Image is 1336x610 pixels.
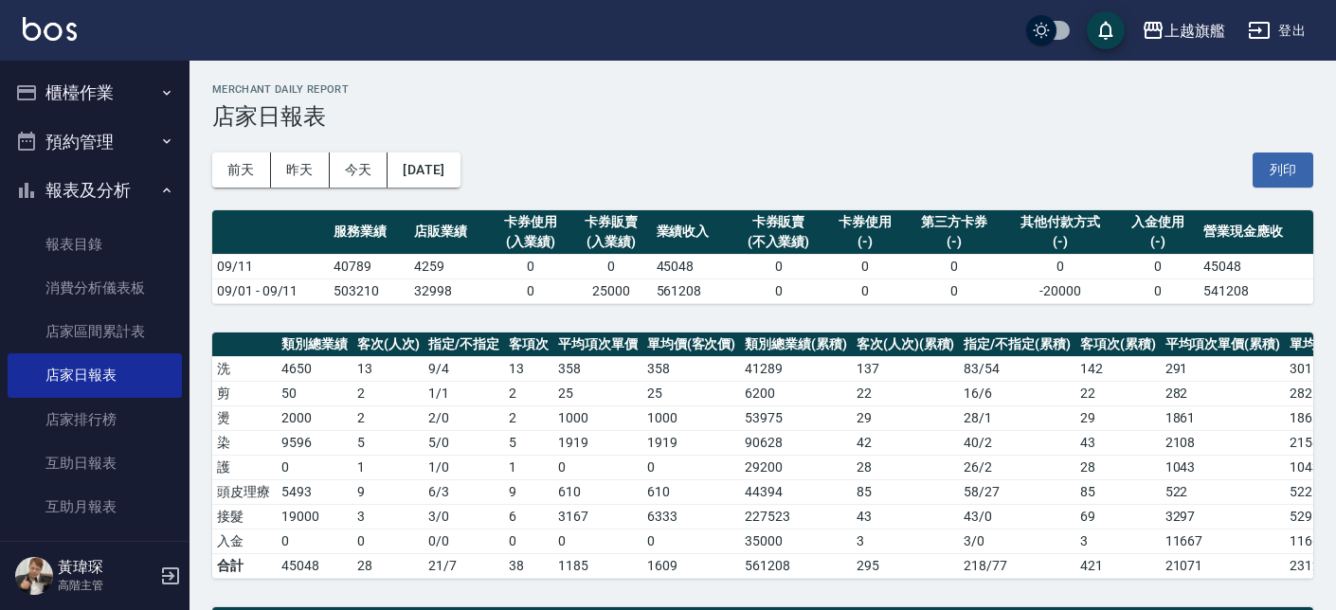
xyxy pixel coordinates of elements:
[1075,455,1161,479] td: 28
[642,504,741,529] td: 6333
[1161,356,1286,381] td: 291
[1075,381,1161,405] td: 22
[1161,504,1286,529] td: 3297
[740,332,852,357] th: 類別總業績(累積)
[352,553,424,578] td: 28
[652,254,732,278] td: 45048
[553,479,642,504] td: 610
[212,152,271,188] button: 前天
[959,455,1075,479] td: 26 / 2
[1075,430,1161,455] td: 43
[424,529,504,553] td: 0 / 0
[740,455,852,479] td: 29200
[58,558,154,577] h5: 黃瑋琛
[1008,232,1113,252] div: (-)
[1161,332,1286,357] th: 平均項次單價(累積)
[553,504,642,529] td: 3167
[1253,152,1313,188] button: 列印
[740,504,852,529] td: 227523
[490,254,570,278] td: 0
[740,479,852,504] td: 44394
[212,405,277,430] td: 燙
[58,577,154,594] p: 高階主管
[504,504,553,529] td: 6
[1199,254,1313,278] td: 45048
[575,232,646,252] div: (入業績)
[1008,212,1113,232] div: 其他付款方式
[504,356,553,381] td: 13
[852,405,960,430] td: 29
[959,529,1075,553] td: 3 / 0
[504,381,553,405] td: 2
[424,479,504,504] td: 6 / 3
[1161,381,1286,405] td: 282
[1161,455,1286,479] td: 1043
[424,405,504,430] td: 2 / 0
[490,278,570,303] td: 0
[212,553,277,578] td: 合計
[8,485,182,529] a: 互助月報表
[1161,553,1286,578] td: 21071
[959,479,1075,504] td: 58 / 27
[1075,405,1161,430] td: 29
[852,553,960,578] td: 295
[388,152,460,188] button: [DATE]
[8,68,182,117] button: 櫃檯作業
[642,455,741,479] td: 0
[852,332,960,357] th: 客次(人次)(累積)
[409,210,490,255] th: 店販業績
[424,430,504,455] td: 5 / 0
[277,332,352,357] th: 類別總業績
[642,553,741,578] td: 1609
[910,212,998,232] div: 第三方卡券
[352,381,424,405] td: 2
[829,212,900,232] div: 卡券使用
[8,398,182,441] a: 店家排行榜
[212,210,1313,304] table: a dense table
[732,254,825,278] td: 0
[652,210,732,255] th: 業績收入
[277,381,352,405] td: 50
[740,529,852,553] td: 35000
[1003,278,1118,303] td: -20000
[642,529,741,553] td: 0
[1240,13,1313,48] button: 登出
[409,254,490,278] td: 4259
[852,356,960,381] td: 137
[212,278,329,303] td: 09/01 - 09/11
[424,356,504,381] td: 9 / 4
[824,254,905,278] td: 0
[8,441,182,485] a: 互助日報表
[504,430,553,455] td: 5
[277,455,352,479] td: 0
[852,504,960,529] td: 43
[959,332,1075,357] th: 指定/不指定(累積)
[570,254,651,278] td: 0
[740,405,852,430] td: 53975
[852,430,960,455] td: 42
[15,557,53,595] img: Person
[277,504,352,529] td: 19000
[553,332,642,357] th: 平均項次單價
[1164,19,1225,43] div: 上越旗艦
[212,504,277,529] td: 接髮
[409,278,490,303] td: 32998
[1134,11,1233,50] button: 上越旗艦
[910,232,998,252] div: (-)
[212,356,277,381] td: 洗
[852,455,960,479] td: 28
[1118,278,1199,303] td: 0
[8,353,182,397] a: 店家日報表
[1123,212,1194,232] div: 入金使用
[732,278,825,303] td: 0
[212,381,277,405] td: 剪
[504,455,553,479] td: 1
[959,504,1075,529] td: 43 / 0
[642,332,741,357] th: 單均價(客次價)
[329,278,409,303] td: 503210
[1199,278,1313,303] td: 541208
[329,254,409,278] td: 40789
[553,356,642,381] td: 358
[642,381,741,405] td: 25
[959,356,1075,381] td: 83 / 54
